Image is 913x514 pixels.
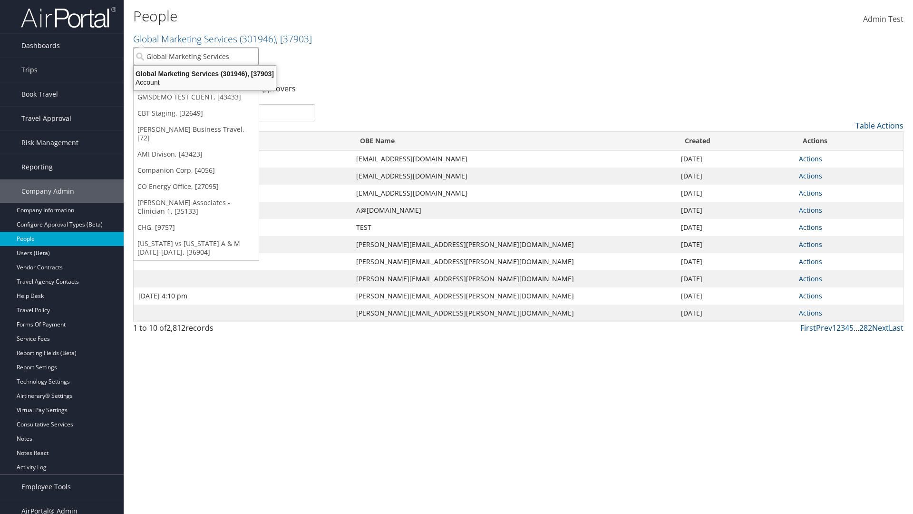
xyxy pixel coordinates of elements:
a: CHG, [9757] [134,219,259,236]
td: [DATE] [676,219,794,236]
td: [EMAIL_ADDRESS][DOMAIN_NAME] [351,185,677,202]
a: Table Actions [855,120,903,131]
span: Dashboards [21,34,60,58]
a: Next [872,323,889,333]
span: Company Admin [21,179,74,203]
a: First [800,323,816,333]
a: Companion Corp, [4056] [134,162,259,178]
td: [DATE] [676,168,794,185]
div: Global Marketing Services (301946), [37903] [128,69,282,78]
td: [EMAIL_ADDRESS][DOMAIN_NAME] [351,168,677,185]
span: ( 301946 ) [240,32,276,45]
a: Actions [799,154,822,163]
a: Actions [799,308,822,317]
span: , [ 37903 ] [276,32,312,45]
a: [PERSON_NAME] Business Travel, [72] [134,121,259,146]
a: Actions [799,223,822,232]
a: [PERSON_NAME] Associates - Clinician 1, [35133] [134,195,259,219]
td: [DATE] [676,287,794,305]
input: Search Accounts [134,48,259,65]
h1: People [133,6,647,26]
a: 3 [841,323,845,333]
span: Risk Management [21,131,78,155]
td: [DATE] [676,253,794,270]
td: [DATE] [676,305,794,322]
div: 1 to 10 of records [133,322,315,338]
a: Actions [799,274,822,283]
img: airportal-logo.png [21,6,116,29]
a: AMI Divison, [43423] [134,146,259,162]
a: 282 [859,323,872,333]
span: 2,812 [166,323,185,333]
td: [DATE] [676,202,794,219]
span: … [854,323,859,333]
td: [PERSON_NAME][EMAIL_ADDRESS][PERSON_NAME][DOMAIN_NAME] [351,253,677,270]
a: Actions [799,188,822,198]
span: Reporting [21,155,53,179]
a: [US_STATE] vs [US_STATE] A & M [DATE]-[DATE], [36904] [134,236,259,260]
td: [PERSON_NAME][EMAIL_ADDRESS][PERSON_NAME][DOMAIN_NAME] [351,236,677,253]
a: Prev [816,323,832,333]
th: Actions [794,132,903,150]
span: Travel Approval [21,107,71,130]
a: 1 [832,323,836,333]
a: CO Energy Office, [27095] [134,178,259,195]
td: [DATE] [676,236,794,253]
th: OBE Name: activate to sort column ascending [351,132,677,150]
a: Actions [799,171,822,180]
td: [DATE] 4:10 pm [134,287,351,305]
td: [EMAIL_ADDRESS][DOMAIN_NAME] [351,150,677,168]
td: [DATE] [676,185,794,202]
td: A@[DOMAIN_NAME] [351,202,677,219]
a: Actions [799,240,822,249]
a: Actions [799,291,822,300]
a: 2 [836,323,841,333]
td: TEST [351,219,677,236]
span: Trips [21,58,38,82]
a: 5 [849,323,854,333]
a: 4 [845,323,849,333]
a: Actions [799,257,822,266]
td: [PERSON_NAME][EMAIL_ADDRESS][PERSON_NAME][DOMAIN_NAME] [351,270,677,287]
a: Actions [799,206,822,215]
a: Approvers [258,83,296,94]
a: Last [889,323,903,333]
td: [PERSON_NAME][EMAIL_ADDRESS][PERSON_NAME][DOMAIN_NAME] [351,305,677,322]
th: Created: activate to sort column ascending [676,132,794,150]
a: GMSDEMO TEST CLIENT, [43433] [134,89,259,105]
td: [PERSON_NAME][EMAIL_ADDRESS][PERSON_NAME][DOMAIN_NAME] [351,287,677,305]
a: CBT Staging, [32649] [134,105,259,121]
a: Global Marketing Services [133,32,312,45]
a: Admin Test [863,5,903,34]
td: [DATE] [676,270,794,287]
span: Employee Tools [21,475,71,499]
span: Admin Test [863,14,903,24]
td: [DATE] [676,150,794,168]
span: Book Travel [21,82,58,106]
div: Account [128,78,282,87]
